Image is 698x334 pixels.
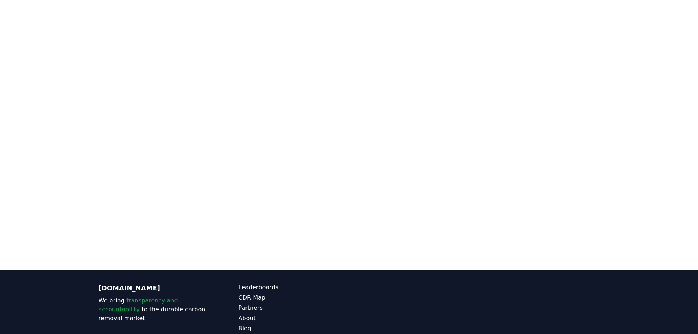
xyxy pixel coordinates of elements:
a: CDR Map [239,293,349,302]
a: About [239,314,349,323]
a: Partners [239,304,349,312]
a: Blog [239,324,349,333]
span: transparency and accountability [99,297,178,313]
p: We bring to the durable carbon removal market [99,296,209,323]
p: [DOMAIN_NAME] [99,283,209,293]
a: Leaderboards [239,283,349,292]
